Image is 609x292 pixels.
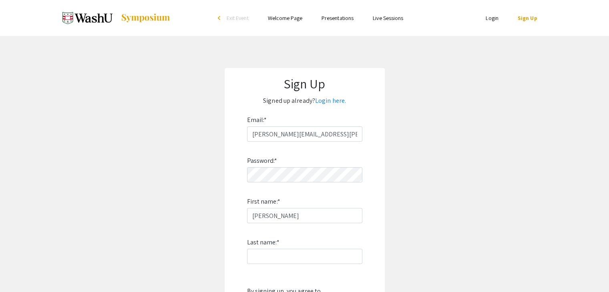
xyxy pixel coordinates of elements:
a: Login [486,14,498,22]
img: Symposium by ForagerOne [121,13,171,23]
a: Live Sessions [373,14,403,22]
a: Sign Up [518,14,537,22]
img: Spring 2025 Undergraduate Research Symposium [62,8,113,28]
label: Email: [247,114,267,126]
h1: Sign Up [233,76,377,91]
a: Spring 2025 Undergraduate Research Symposium [62,8,171,28]
a: Login here. [315,96,346,105]
p: Signed up already? [233,94,377,107]
iframe: Chat [6,256,34,286]
span: Exit Event [227,14,249,22]
label: Password: [247,154,277,167]
a: Presentations [322,14,354,22]
div: arrow_back_ios [218,16,223,20]
a: Welcome Page [268,14,302,22]
label: Last name: [247,236,279,249]
label: First name: [247,195,280,208]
